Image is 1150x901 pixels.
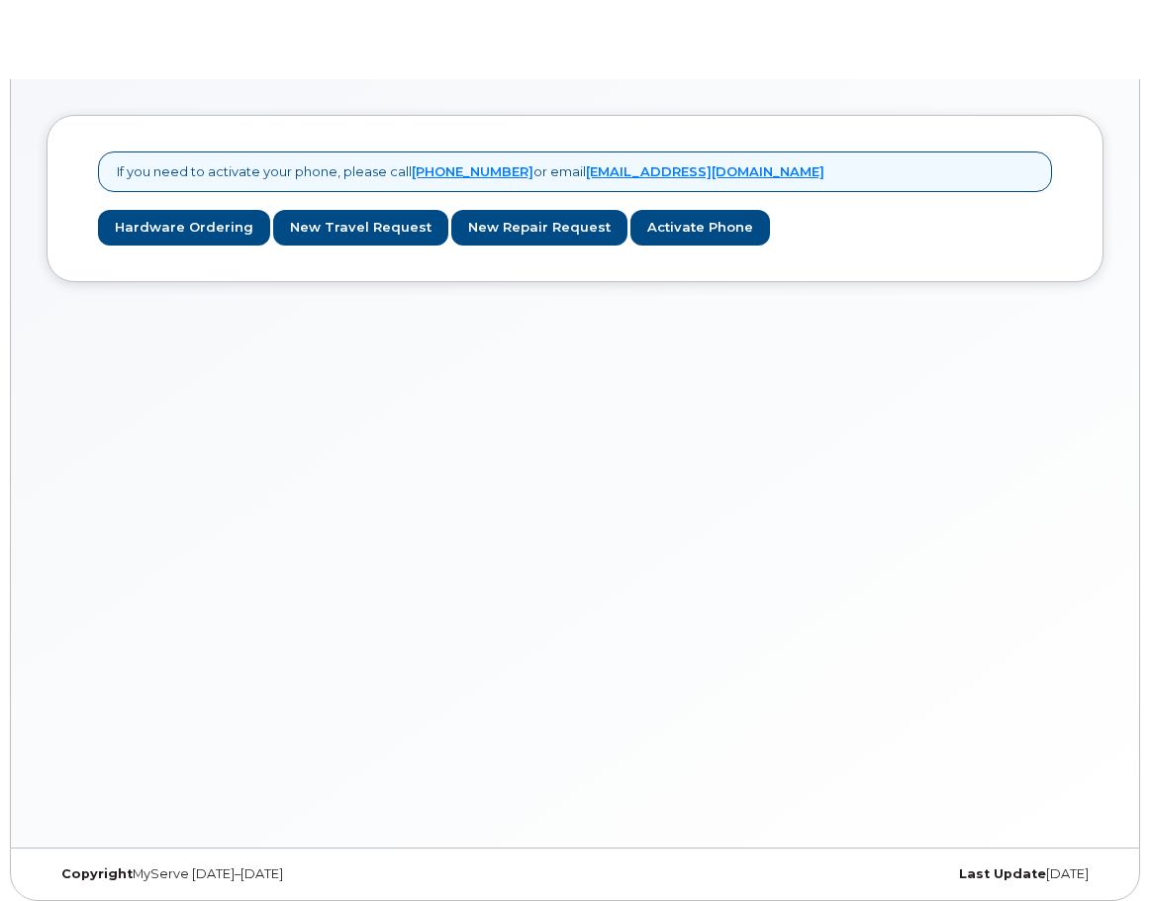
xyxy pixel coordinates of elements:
[273,210,448,247] a: New Travel Request
[98,210,270,247] a: Hardware Ordering
[61,866,133,881] strong: Copyright
[959,866,1046,881] strong: Last Update
[117,162,824,181] p: If you need to activate your phone, please call or email
[586,163,824,179] a: [EMAIL_ADDRESS][DOMAIN_NAME]
[412,163,533,179] a: [PHONE_NUMBER]
[47,866,575,882] div: MyServe [DATE]–[DATE]
[575,866,1103,882] div: [DATE]
[451,210,627,247] a: New Repair Request
[630,210,770,247] a: Activate Phone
